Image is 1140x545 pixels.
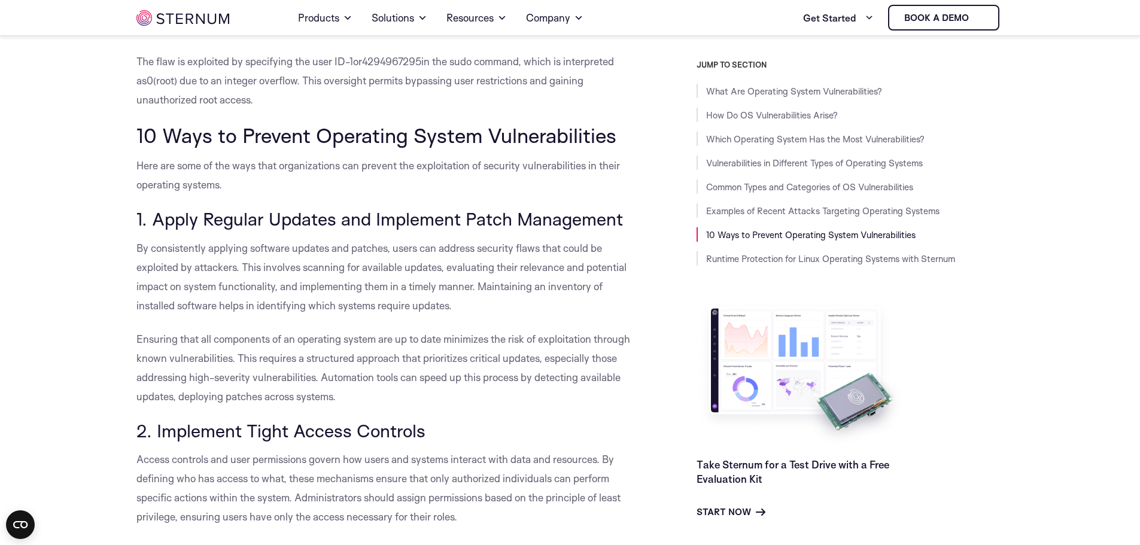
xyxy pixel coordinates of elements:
[345,55,353,68] span: -1
[136,242,627,312] span: By consistently applying software updates and patches, users can address security flaws that coul...
[697,458,889,485] a: Take Sternum for a Test Drive with a Free Evaluation Kit
[372,1,427,35] a: Solutions
[362,55,421,68] span: 4294967295
[136,74,583,106] span: (root) due to an integer overflow. This oversight permits bypassing user restrictions and gaining...
[353,55,362,68] span: or
[706,133,925,145] a: Which Operating System Has the Most Vulnerabilities?
[136,453,621,523] span: Access controls and user permissions govern how users and systems interact with data and resource...
[6,510,35,539] button: Open CMP widget
[803,6,874,30] a: Get Started
[706,109,838,121] a: How Do OS Vulnerabilities Arise?
[298,1,352,35] a: Products
[136,333,630,403] span: Ensuring that all components of an operating system are up to date minimizes the risk of exploita...
[147,74,153,87] span: 0
[136,55,614,87] span: in the sudo command, which is interpreted as
[526,1,583,35] a: Company
[697,299,906,448] img: Take Sternum for a Test Drive with a Free Evaluation Kit
[697,505,765,519] a: Start Now
[706,253,955,264] a: Runtime Protection for Linux Operating Systems with Sternum
[136,10,229,26] img: sternum iot
[974,13,983,23] img: sternum iot
[136,159,620,191] span: Here are some of the ways that organizations can prevent the exploitation of security vulnerabili...
[697,60,1004,69] h3: JUMP TO SECTION
[136,123,616,148] span: 10 Ways to Prevent Operating System Vulnerabilities
[706,229,916,240] a: 10 Ways to Prevent Operating System Vulnerabilities
[136,55,345,68] span: The flaw is exploited by specifying the user ID
[706,205,940,217] a: Examples of Recent Attacks Targeting Operating Systems
[888,5,999,31] a: Book a demo
[136,419,425,442] span: 2. Implement Tight Access Controls
[136,208,623,230] span: 1. Apply Regular Updates and Implement Patch Management
[706,86,882,97] a: What Are Operating System Vulnerabilities?
[706,181,913,193] a: Common Types and Categories of OS Vulnerabilities
[446,1,507,35] a: Resources
[706,157,923,169] a: Vulnerabilities in Different Types of Operating Systems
